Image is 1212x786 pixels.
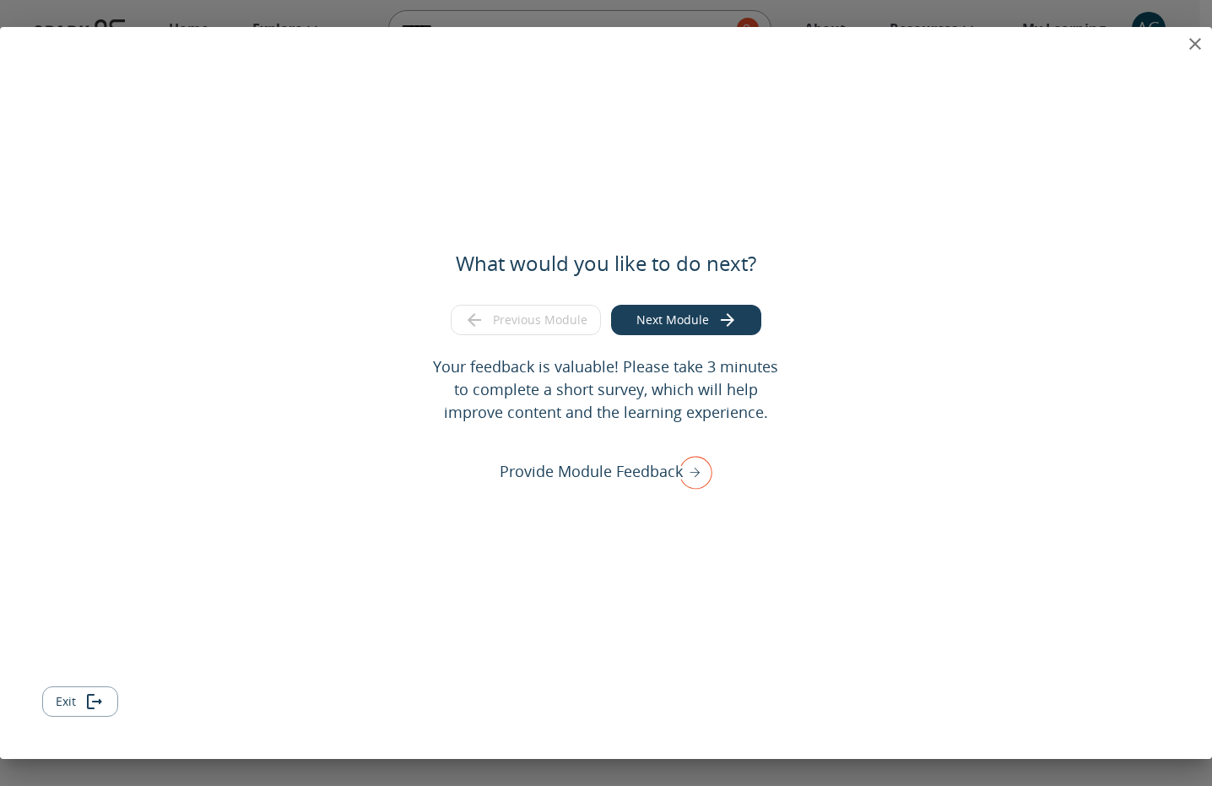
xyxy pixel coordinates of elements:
img: right arrow [670,450,712,494]
button: close [1178,27,1212,61]
h5: What would you like to do next? [456,250,756,277]
p: Your feedback is valuable! Please take 3 minutes to complete a short survey, which will help impr... [425,355,788,424]
button: Go to next module [611,305,761,336]
p: Provide Module Feedback [500,460,683,483]
button: Exit module [42,686,118,718]
div: Provide Module Feedback [500,450,712,494]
